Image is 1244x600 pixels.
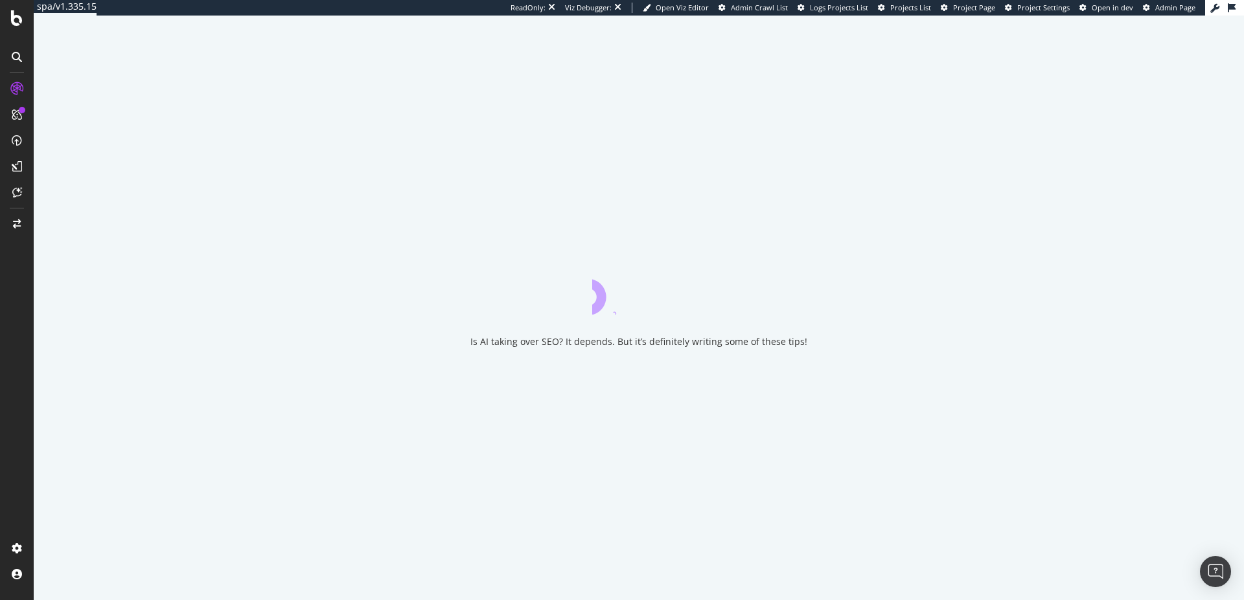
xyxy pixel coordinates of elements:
[890,3,931,12] span: Projects List
[953,3,995,12] span: Project Page
[511,3,546,13] div: ReadOnly:
[1143,3,1195,13] a: Admin Page
[656,3,709,12] span: Open Viz Editor
[810,3,868,12] span: Logs Projects List
[1005,3,1070,13] a: Project Settings
[565,3,612,13] div: Viz Debugger:
[1017,3,1070,12] span: Project Settings
[592,268,685,315] div: animation
[731,3,788,12] span: Admin Crawl List
[798,3,868,13] a: Logs Projects List
[1200,556,1231,587] div: Open Intercom Messenger
[878,3,931,13] a: Projects List
[941,3,995,13] a: Project Page
[1155,3,1195,12] span: Admin Page
[470,335,807,348] div: Is AI taking over SEO? It depends. But it’s definitely writing some of these tips!
[1079,3,1133,13] a: Open in dev
[1092,3,1133,12] span: Open in dev
[719,3,788,13] a: Admin Crawl List
[643,3,709,13] a: Open Viz Editor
